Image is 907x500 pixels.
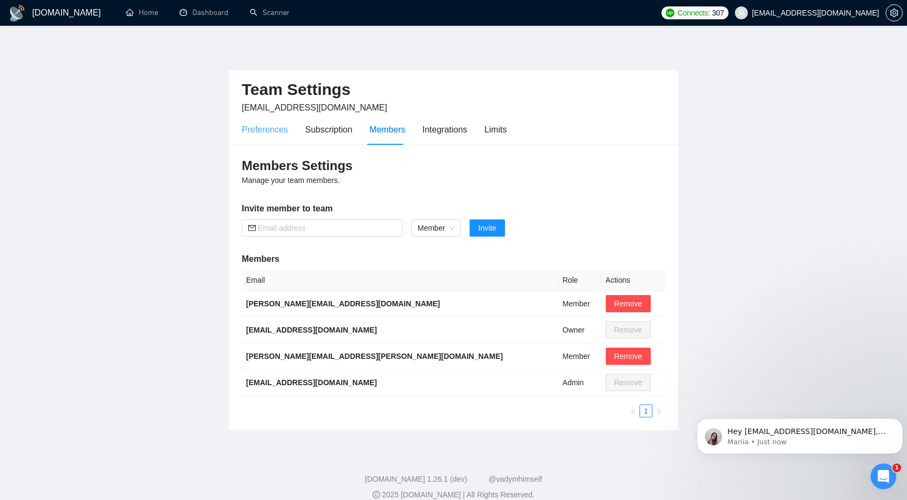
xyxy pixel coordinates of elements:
[871,464,896,489] iframe: Intercom live chat
[246,326,377,334] b: [EMAIL_ADDRESS][DOMAIN_NAME]
[627,405,640,417] li: Previous Page
[893,464,901,472] span: 1
[258,222,396,234] input: Email address
[242,103,387,112] span: [EMAIL_ADDRESS][DOMAIN_NAME]
[601,270,665,291] th: Actions
[558,317,601,343] td: Owner
[712,7,724,19] span: 307
[242,270,558,291] th: Email
[126,8,158,17] a: homeHome
[606,295,651,312] button: Remove
[558,370,601,396] td: Admin
[242,253,665,266] h5: Members
[652,405,665,417] button: right
[246,378,377,387] b: [EMAIL_ADDRESS][DOMAIN_NAME]
[886,9,903,17] a: setting
[478,222,496,234] span: Invite
[693,396,907,471] iframe: Intercom notifications message
[678,7,710,19] span: Connects:
[35,31,194,210] span: Hey [EMAIL_ADDRESS][DOMAIN_NAME], Do you want to learn how to integrate GigRadar with your CRM of...
[242,176,340,185] span: Manage your team members.
[558,270,601,291] th: Role
[369,123,405,136] div: Members
[666,9,674,17] img: upwork-logo.png
[305,123,352,136] div: Subscription
[250,8,289,17] a: searchScanner
[246,299,440,308] b: [PERSON_NAME][EMAIL_ADDRESS][DOMAIN_NAME]
[9,5,26,22] img: logo
[488,475,542,483] a: @vadymhimself
[365,475,467,483] a: [DOMAIN_NAME] 1.26.1 (dev)
[242,79,665,101] h2: Team Settings
[886,4,903,21] button: setting
[640,405,652,417] a: 1
[640,405,652,417] li: 1
[422,123,467,136] div: Integrations
[242,157,665,174] h3: Members Settings
[558,291,601,317] td: Member
[738,9,745,17] span: user
[627,405,640,417] button: left
[614,298,642,310] span: Remove
[614,350,642,362] span: Remove
[35,41,197,51] p: Message from Mariia, sent Just now
[248,224,256,232] span: mail
[558,343,601,370] td: Member
[242,123,288,136] div: Preferences
[180,8,228,17] a: dashboardDashboard
[242,202,665,215] h5: Invite member to team
[652,405,665,417] li: Next Page
[418,220,455,236] span: Member
[373,491,380,498] span: copyright
[656,408,662,415] span: right
[606,348,651,365] button: Remove
[485,123,507,136] div: Limits
[470,219,504,237] button: Invite
[246,352,503,361] b: [PERSON_NAME][EMAIL_ADDRESS][PERSON_NAME][DOMAIN_NAME]
[630,408,636,415] span: left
